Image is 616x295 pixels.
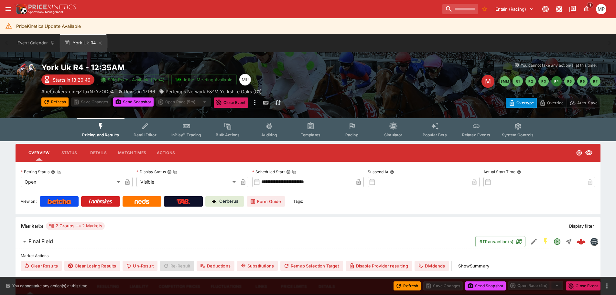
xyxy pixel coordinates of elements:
[513,76,523,86] button: R1
[423,132,447,137] span: Popular Bets
[16,62,36,83] img: horse_racing.png
[134,132,157,137] span: Detail Editor
[21,177,122,187] div: Open
[113,145,151,161] button: Match Times
[84,145,113,161] button: Details
[553,238,561,245] svg: Open
[293,196,303,207] label: Tags:
[197,261,234,271] button: Deductions
[551,236,563,247] button: Open
[536,98,567,108] button: Override
[237,261,278,271] button: Substitutions
[175,76,181,83] img: jetbet-logo.svg
[301,132,320,137] span: Templates
[247,196,285,207] a: Form Guide
[577,99,598,106] p: Auto-Save
[124,88,155,95] p: Revision 17166
[21,251,595,261] label: Market Actions
[280,261,343,271] button: Remap Selection Target
[551,76,562,86] button: R4
[516,99,534,106] p: Overtype
[286,170,291,174] button: Scheduled StartCopy To Clipboard
[575,235,588,248] a: 12b0ced8-acd6-4b6e-b85d-890112622323
[21,222,43,230] h5: Markets
[590,76,600,86] button: R7
[167,170,172,174] button: Display StatusCopy To Clipboard
[136,177,238,187] div: Visible
[540,3,551,15] button: Connected to PK
[481,75,494,88] div: Edit Meeting
[565,221,598,231] button: Display filter
[173,170,178,174] button: Copy To Clipboard
[500,76,600,86] nav: pagination navigation
[442,4,478,14] input: search
[525,76,536,86] button: R2
[171,132,201,137] span: InPlay™ Trading
[564,76,575,86] button: R5
[14,3,27,16] img: PriceKinetics Logo
[580,3,592,15] button: Notifications
[251,97,259,108] button: more
[77,118,539,141] div: Event type filters
[14,34,59,52] button: Event Calendar
[89,199,112,204] img: Ladbrokes
[292,170,297,174] button: Copy To Clipboard
[566,281,600,290] button: Close Event
[216,132,240,137] span: Bulk Actions
[567,98,600,108] button: Auto-Save
[261,132,277,137] span: Auditing
[368,169,388,175] p: Suspend At
[415,261,449,271] button: Dividends
[64,261,120,271] button: Clear Losing Results
[454,261,493,271] button: ShowSummary
[576,150,582,156] svg: Open
[517,170,521,174] button: Actual Start Time
[500,76,510,86] button: SMM
[60,34,107,52] button: York Uk R4
[346,261,412,271] button: Disable Provider resulting
[492,4,538,14] button: Select Tenant
[577,76,588,86] button: R6
[16,235,475,248] button: Final Field
[567,3,578,15] button: Documentation
[211,199,217,204] img: Cerberus
[159,88,262,95] div: Pertemps Network F&^M Yorkshire Oaks (G1)
[21,261,62,271] button: Clear Results
[521,62,597,68] p: You cannot take any action(s) at this time.
[23,145,55,161] button: Overview
[462,132,490,137] span: Related Events
[594,2,608,16] button: Michael Polster
[21,196,37,207] label: View on :
[394,281,421,290] button: Refresh
[596,4,606,14] div: Michael Polster
[475,236,525,247] button: 61Transaction(s)
[219,198,238,205] p: Cerberus
[390,170,394,174] button: Suspend At
[603,282,611,290] button: more
[547,99,564,106] p: Override
[483,169,515,175] p: Actual Start Time
[136,169,166,175] p: Display Status
[113,97,154,107] button: Send Snapshot
[506,98,600,108] div: Start From
[540,236,551,247] button: SGM Enabled
[252,169,285,175] p: Scheduled Start
[585,149,593,157] svg: Visible
[166,88,262,95] p: Pertemps Network F&^M Yorkshire Oaks (G1)
[577,237,586,246] div: 12b0ced8-acd6-4b6e-b85d-890112622323
[151,145,180,161] button: Actions
[156,97,211,107] div: split button
[48,199,71,204] img: Betcha
[171,74,237,85] button: Jetbet Meeting Available
[502,132,534,137] span: System Controls
[49,222,102,230] div: 2 Groups 2 Markets
[97,74,169,85] button: SRM Prices Available (Top4)
[214,97,248,108] button: Close Event
[123,261,157,271] span: Un-Result
[590,238,598,245] img: betmakers
[563,236,575,247] button: Straight
[508,281,563,290] div: split button
[41,97,69,107] button: Refresh
[41,62,321,73] h2: Copy To Clipboard
[577,237,586,246] img: logo-cerberus--red.svg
